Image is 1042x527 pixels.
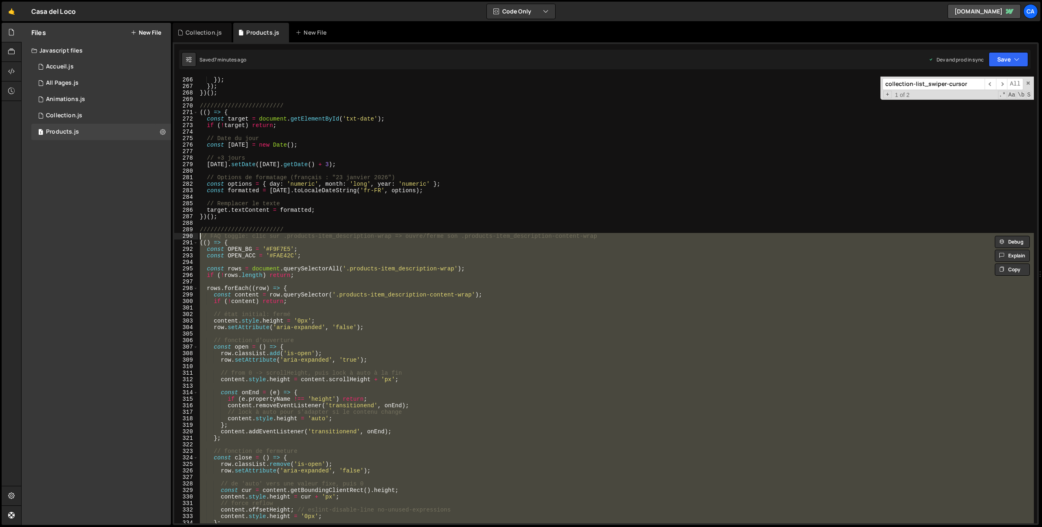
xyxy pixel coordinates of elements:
[174,83,198,90] div: 267
[174,272,198,279] div: 296
[174,292,198,298] div: 299
[174,266,198,272] div: 295
[31,91,171,108] div: 16791/46000.js
[174,109,198,116] div: 271
[174,187,198,194] div: 283
[174,253,198,259] div: 293
[174,389,198,396] div: 314
[174,298,198,305] div: 300
[174,220,198,226] div: 288
[948,4,1021,19] a: [DOMAIN_NAME]
[38,130,43,136] span: 1
[1026,91,1031,99] span: Search In Selection
[174,468,198,474] div: 326
[46,112,82,119] div: Collection.js
[22,42,171,59] div: Javascript files
[174,324,198,331] div: 304
[174,370,198,376] div: 311
[46,96,85,103] div: Animations.js
[2,2,22,21] a: 🤙
[174,135,198,142] div: 275
[174,161,198,168] div: 279
[174,77,198,83] div: 266
[174,415,198,422] div: 318
[174,279,198,285] div: 297
[174,461,198,468] div: 325
[31,28,46,37] h2: Files
[174,213,198,220] div: 287
[174,357,198,363] div: 309
[174,207,198,213] div: 286
[174,285,198,292] div: 298
[174,487,198,494] div: 329
[174,331,198,337] div: 305
[174,376,198,383] div: 312
[995,250,1030,262] button: Explain
[174,200,198,207] div: 285
[174,148,198,155] div: 277
[174,233,198,239] div: 290
[1007,78,1023,90] span: Alt-Enter
[174,181,198,187] div: 282
[174,174,198,181] div: 281
[995,263,1030,276] button: Copy
[174,259,198,266] div: 294
[174,318,198,324] div: 303
[174,337,198,344] div: 306
[174,500,198,507] div: 331
[174,96,198,103] div: 269
[174,435,198,441] div: 321
[174,422,198,428] div: 319
[174,448,198,455] div: 323
[174,383,198,389] div: 313
[174,513,198,520] div: 333
[998,91,1007,99] span: RegExp Search
[1017,91,1025,99] span: Whole Word Search
[214,56,246,63] div: 7 minutes ago
[995,236,1030,248] button: Debug
[892,92,913,98] span: 1 of 2
[174,428,198,435] div: 320
[174,305,198,311] div: 301
[174,239,198,246] div: 291
[174,455,198,461] div: 324
[985,78,996,90] span: ​
[31,59,171,75] div: 16791/45941.js
[174,344,198,350] div: 307
[174,441,198,448] div: 322
[31,124,171,140] div: 16791/46302.js
[186,29,222,37] div: Collection.js
[174,142,198,148] div: 276
[174,246,198,253] div: 292
[174,168,198,174] div: 280
[174,350,198,357] div: 308
[31,108,171,124] div: 16791/46116.js
[989,52,1028,67] button: Save
[174,409,198,415] div: 317
[174,122,198,129] div: 273
[1007,91,1016,99] span: CaseSensitive Search
[174,103,198,109] div: 270
[46,79,79,87] div: All Pages.js
[31,7,76,16] div: Casa del Loco
[131,29,161,36] button: New File
[174,396,198,402] div: 315
[174,90,198,96] div: 268
[174,481,198,487] div: 328
[1023,4,1038,19] a: Ca
[31,75,171,91] div: 16791/45882.js
[174,520,198,526] div: 334
[928,56,984,63] div: Dev and prod in sync
[174,116,198,122] div: 272
[174,129,198,135] div: 274
[883,91,892,98] span: Toggle Replace mode
[296,29,330,37] div: New File
[174,363,198,370] div: 310
[174,507,198,513] div: 332
[174,226,198,233] div: 289
[199,56,246,63] div: Saved
[174,155,198,161] div: 278
[174,402,198,409] div: 316
[246,29,279,37] div: Products.js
